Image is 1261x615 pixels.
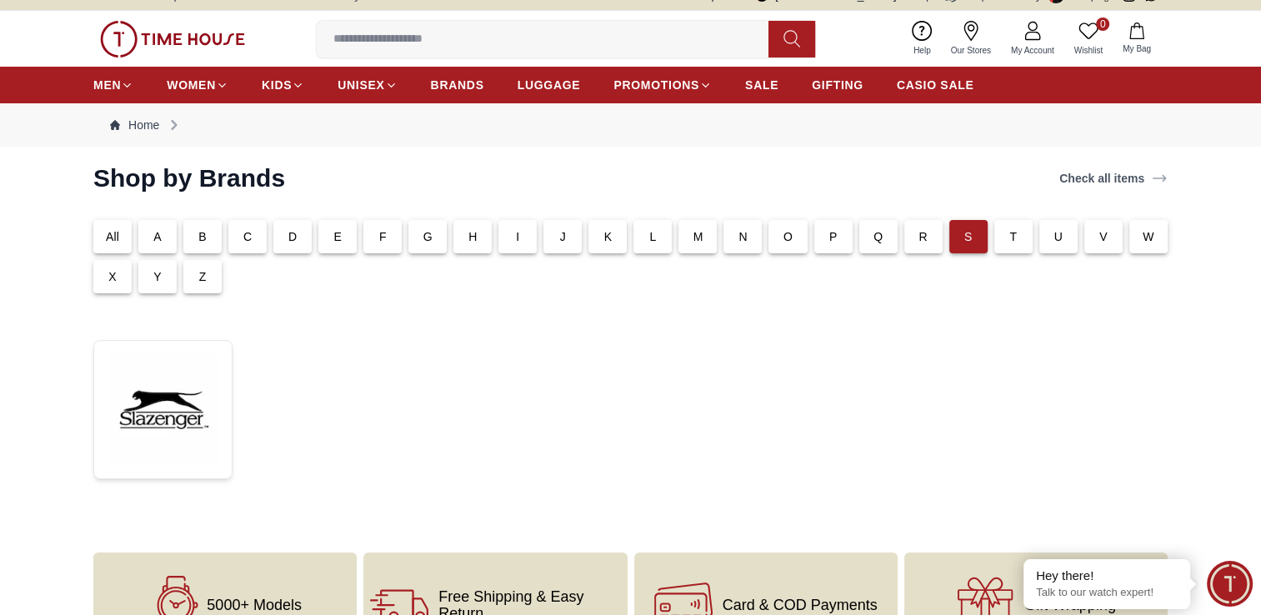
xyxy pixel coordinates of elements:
[944,44,998,57] span: Our Stores
[829,228,838,245] p: P
[333,228,342,245] p: E
[1036,567,1178,584] div: Hey there!
[153,228,162,245] p: A
[1036,586,1178,600] p: Talk to our watch expert!
[783,228,793,245] p: O
[199,268,207,285] p: Z
[93,103,1168,147] nav: Breadcrumb
[167,77,216,93] span: WOMEN
[93,163,285,193] h2: Shop by Brands
[897,77,974,93] span: CASIO SALE
[1143,228,1153,245] p: W
[613,77,699,93] span: PROMOTIONS
[1207,561,1253,607] div: Chat Widget
[153,268,162,285] p: Y
[1064,17,1113,60] a: 0Wishlist
[106,228,119,245] p: All
[431,77,484,93] span: BRANDS
[262,70,304,100] a: KIDS
[1068,44,1109,57] span: Wishlist
[812,77,863,93] span: GIFTING
[723,597,878,613] span: Card & COD Payments
[207,597,302,613] span: 5000+ Models
[379,228,387,245] p: F
[613,70,712,100] a: PROMOTIONS
[738,228,747,245] p: N
[964,228,973,245] p: S
[108,354,218,465] img: ...
[431,70,484,100] a: BRANDS
[693,228,703,245] p: M
[262,77,292,93] span: KIDS
[93,70,133,100] a: MEN
[745,70,778,100] a: SALE
[288,228,297,245] p: D
[907,44,938,57] span: Help
[243,228,252,245] p: C
[110,117,159,133] a: Home
[918,228,927,245] p: R
[198,228,207,245] p: B
[468,228,477,245] p: H
[1099,228,1108,245] p: V
[516,228,519,245] p: I
[518,77,581,93] span: LUGGAGE
[1116,42,1158,55] span: My Bag
[1056,167,1171,190] a: Check all items
[338,70,397,100] a: UNISEX
[897,70,974,100] a: CASIO SALE
[649,228,656,245] p: L
[1004,44,1061,57] span: My Account
[100,21,245,57] img: ...
[1009,228,1017,245] p: T
[812,70,863,100] a: GIFTING
[108,268,117,285] p: X
[745,77,778,93] span: SALE
[903,17,941,60] a: Help
[93,77,121,93] span: MEN
[338,77,384,93] span: UNISEX
[1096,17,1109,31] span: 0
[1113,19,1161,58] button: My Bag
[560,228,566,245] p: J
[1054,228,1063,245] p: U
[873,228,883,245] p: Q
[423,228,433,245] p: G
[167,70,228,100] a: WOMEN
[941,17,1001,60] a: Our Stores
[604,228,613,245] p: K
[518,70,581,100] a: LUGGAGE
